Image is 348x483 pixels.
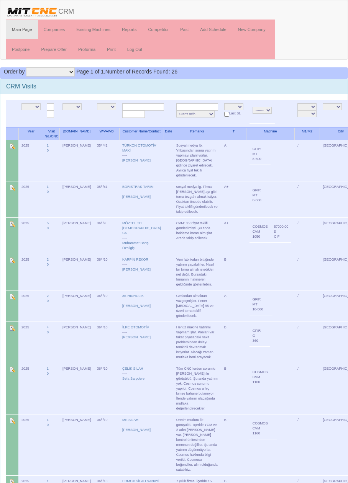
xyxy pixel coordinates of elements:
[47,367,49,370] a: 1
[47,423,49,427] a: 0
[119,254,164,290] td: ----
[122,144,156,152] a: TÜRKON OTOMOTİV MAKİ
[122,367,143,370] a: ÇELİK SİLAH
[194,20,232,39] a: Add Schedule
[35,40,72,59] a: Prepare Offer
[72,40,101,59] a: Proforma
[250,325,264,346] td: GFIR G 360
[119,140,164,181] td: ----
[18,363,44,414] td: 2025
[221,290,246,321] td: A
[47,263,49,266] a: 0
[122,377,144,380] a: Sefa Sarpdere
[122,185,154,189] a: BORİSTRAK TARIM
[94,181,119,217] td: 35/ /41
[59,217,94,254] td: [PERSON_NAME]
[294,217,320,254] td: /
[18,140,44,181] td: 2025
[122,268,151,271] a: [PERSON_NAME]
[221,181,246,217] td: A+
[59,290,94,321] td: [PERSON_NAME]
[173,414,221,475] td: Üretim müdürü ile görüşüldü. İçeride YCM ve 2 adet [PERSON_NAME] var. [PERSON_NAME] kontrol ünite...
[47,185,49,189] a: 1
[250,294,266,315] td: GFIR MT 10-500
[47,325,49,329] a: 4
[59,363,94,414] td: [PERSON_NAME]
[250,366,271,388] td: COSMOS CVM 1160
[122,325,149,329] a: İLKE OTOMOTİV
[294,254,320,290] td: /
[9,184,15,191] img: Edit
[94,217,119,254] td: 36/ /9
[122,304,151,308] a: [PERSON_NAME]
[119,321,164,363] td: ----
[38,20,71,39] a: Companies
[221,321,246,363] td: B
[94,414,119,475] td: 36/ /10
[18,321,44,363] td: 2025
[9,143,15,149] img: Edit
[9,366,15,372] img: Edit
[101,40,121,59] a: Print
[59,181,94,217] td: [PERSON_NAME]
[119,414,164,475] td: ----
[47,330,49,334] a: 0
[9,418,15,424] img: Edit
[164,127,173,140] th: Date
[294,181,320,217] td: /
[47,144,49,147] a: 1
[122,158,151,162] a: [PERSON_NAME]
[122,221,161,235] a: MÖZTEL TEL [DEMOGRAPHIC_DATA] SA
[44,127,59,140] th: Visit No./CNC
[47,372,49,375] a: 0
[250,418,271,439] td: COSMOS CVM 1160
[76,69,105,75] span: Page 1 of 1.
[18,127,44,140] th: Year
[294,290,320,321] td: /
[173,290,221,321] td: Geskodan almaktan vazgeçmişler. Fener [MEDICAL_DATA] 95 ve üzeri torna teklifi gönderilecek.
[94,321,119,363] td: 36/ /10
[221,254,246,290] td: B
[47,294,49,298] a: 2
[119,127,164,140] th: Customer Name/Contact
[122,418,138,422] a: MS SİLAH
[173,363,221,414] td: Tüm CNC lerden sorumlu [PERSON_NAME] ile görüşüldü. Şu anda yatırım yok. Cosmos sunumu yapıldı. C...
[94,127,119,140] th: W/VA/VB
[232,20,271,39] a: New Company
[47,190,49,194] a: 0
[94,363,119,414] td: 36/ /10
[18,290,44,321] td: 2025
[221,217,246,254] td: A+
[271,221,292,242] td: 57000.00 $ CIF
[246,127,295,140] th: Machine
[294,140,320,181] td: /
[94,254,119,290] td: 36/ /10
[94,290,119,321] td: 36/ /10
[59,254,94,290] td: [PERSON_NAME]
[122,195,151,199] a: [PERSON_NAME]
[294,414,320,475] td: /
[9,257,15,263] img: Edit
[122,428,151,432] a: [PERSON_NAME]
[250,143,264,165] td: GFIR MT 8-500
[94,140,119,181] td: 35/ /41
[116,20,143,39] a: Reports
[6,20,38,39] a: Main Page
[18,181,44,217] td: 2025
[47,418,49,422] a: 1
[119,363,164,414] td: ----
[71,20,116,39] a: Existing Machines
[9,294,15,300] img: Edit
[173,254,221,290] td: Yeni fabrikaları bittiğinde yatırım yapabilirler. Nasıl bir torna almak istedikleri net değil. Bu...
[250,221,271,242] td: COSMOS CVM 1050
[9,221,15,227] img: Edit
[47,479,49,483] a: 1
[47,148,49,152] a: 0
[76,69,177,75] span: Number of Records Found: 26
[174,20,194,39] a: Past
[294,321,320,363] td: /
[221,363,246,414] td: B
[173,140,221,181] td: Sosyal medya fb. Yılbaşından sonra yatırım yapmayı planlıyorlar. [GEOGRAPHIC_DATA] gidince ziyare...
[47,221,49,225] a: 5
[221,127,246,140] th: T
